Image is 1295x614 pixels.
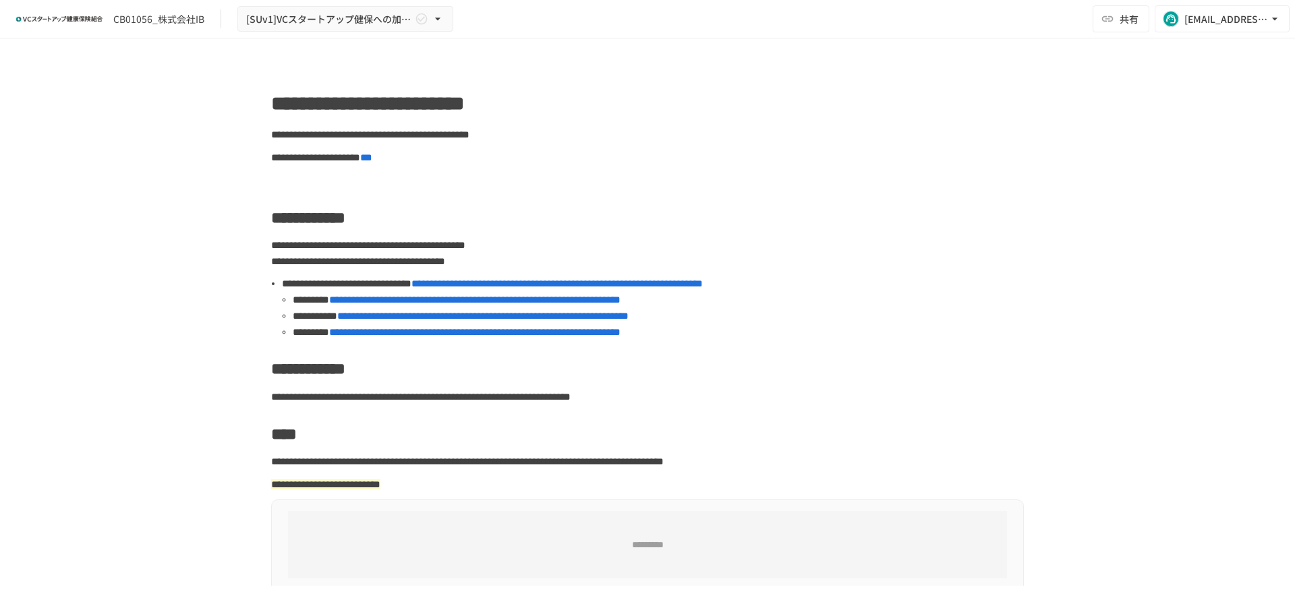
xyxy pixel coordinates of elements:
span: [SUv1]VCスタートアップ健保への加入申請手続き [246,11,412,28]
button: [EMAIL_ADDRESS][DOMAIN_NAME] [1155,5,1290,32]
button: [SUv1]VCスタートアップ健保への加入申請手続き [237,6,453,32]
img: ZDfHsVrhrXUoWEWGWYf8C4Fv4dEjYTEDCNvmL73B7ox [16,8,103,30]
button: 共有 [1093,5,1149,32]
span: 共有 [1120,11,1139,26]
div: [EMAIL_ADDRESS][DOMAIN_NAME] [1184,11,1268,28]
div: CB01056_株式会社IB [113,12,204,26]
